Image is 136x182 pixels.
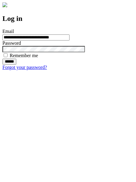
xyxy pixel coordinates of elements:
img: logo-4e3dc11c47720685a147b03b5a06dd966a58ff35d612b21f08c02c0306f2b779.png [2,2,7,7]
label: Email [2,29,14,34]
h2: Log in [2,15,134,23]
a: Forgot your password? [2,65,47,70]
label: Password [2,41,21,46]
label: Remember me [10,53,38,58]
